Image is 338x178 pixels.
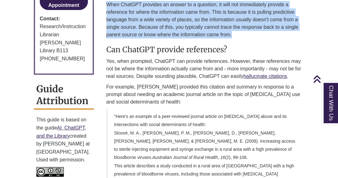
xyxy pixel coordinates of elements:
strong: Contact: [40,15,88,23]
p: Yes, when prompted, ChatGPT can provide references. However, these references may not be where th... [106,58,302,80]
a: hallucinate citations [243,74,287,79]
p: For example, [PERSON_NAME] provided this citation and summary in response to a prompt about needi... [106,83,302,106]
p: This guide is based on the guide created by [PERSON_NAME] at [GEOGRAPHIC_DATA]. Used with permiss... [36,116,91,164]
a: Back to Top [313,75,336,83]
a: AI, ChatGPT, and the Library [36,125,86,139]
img: Creative Commons License [36,167,64,177]
h2: Guide Attribution [34,81,94,109]
div: [PHONE_NUMBER] [40,55,88,63]
div: Research/Instruction Librarian [PERSON_NAME] Library B113 [40,23,88,54]
p: When ChatGPT provides an answer to a question, it will not immediately provide a reference for wh... [106,1,302,38]
em: Australian Journal of Rural Health, 16 [152,155,225,160]
h3: Can ChatGPT provide references? [106,45,302,54]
